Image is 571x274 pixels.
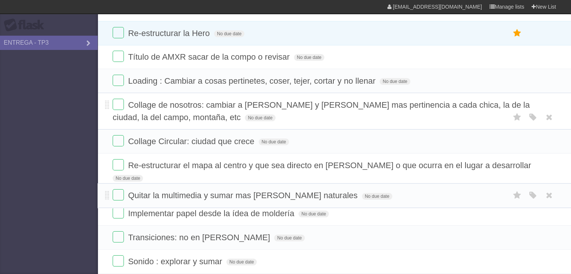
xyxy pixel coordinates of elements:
[128,209,296,218] span: Implementar papel desde la ídea de moldería
[510,27,524,39] label: Star task
[113,207,124,218] label: Done
[113,255,124,266] label: Done
[128,52,291,62] span: Título de AMXR sacar de la compo o revisar
[226,259,257,265] span: No due date
[128,76,377,86] span: Loading : Cambiar a cosas pertinetes, coser, tejer, cortar y no llenar
[113,159,124,170] label: Done
[214,30,244,37] span: No due date
[510,111,524,123] label: Star task
[113,99,124,110] label: Done
[113,231,124,242] label: Done
[128,29,212,38] span: Re-estructurar la Hero
[113,189,124,200] label: Done
[510,189,524,202] label: Star task
[128,161,533,170] span: Re-estructurar el mapa al centro y que sea directo en [PERSON_NAME] o que ocurra en el lugar a de...
[298,211,329,217] span: No due date
[259,139,289,145] span: No due date
[274,235,304,241] span: No due date
[113,75,124,86] label: Done
[128,137,256,146] span: Collage Circular: ciudad que crece
[113,175,143,182] span: No due date
[362,193,392,200] span: No due date
[113,51,124,62] label: Done
[4,18,49,32] div: Flask
[113,135,124,146] label: Done
[128,257,224,266] span: Sonido : explorar y sumar
[128,191,359,200] span: Quitar la multimedia y sumar mas [PERSON_NAME] naturales
[113,100,530,122] span: Collage de nosotros: cambiar a [PERSON_NAME] y [PERSON_NAME] mas pertinencia a cada chica, la de ...
[245,114,275,121] span: No due date
[113,27,124,38] label: Done
[294,54,324,61] span: No due date
[128,233,272,242] span: Transiciones: no en [PERSON_NAME]
[380,78,410,85] span: No due date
